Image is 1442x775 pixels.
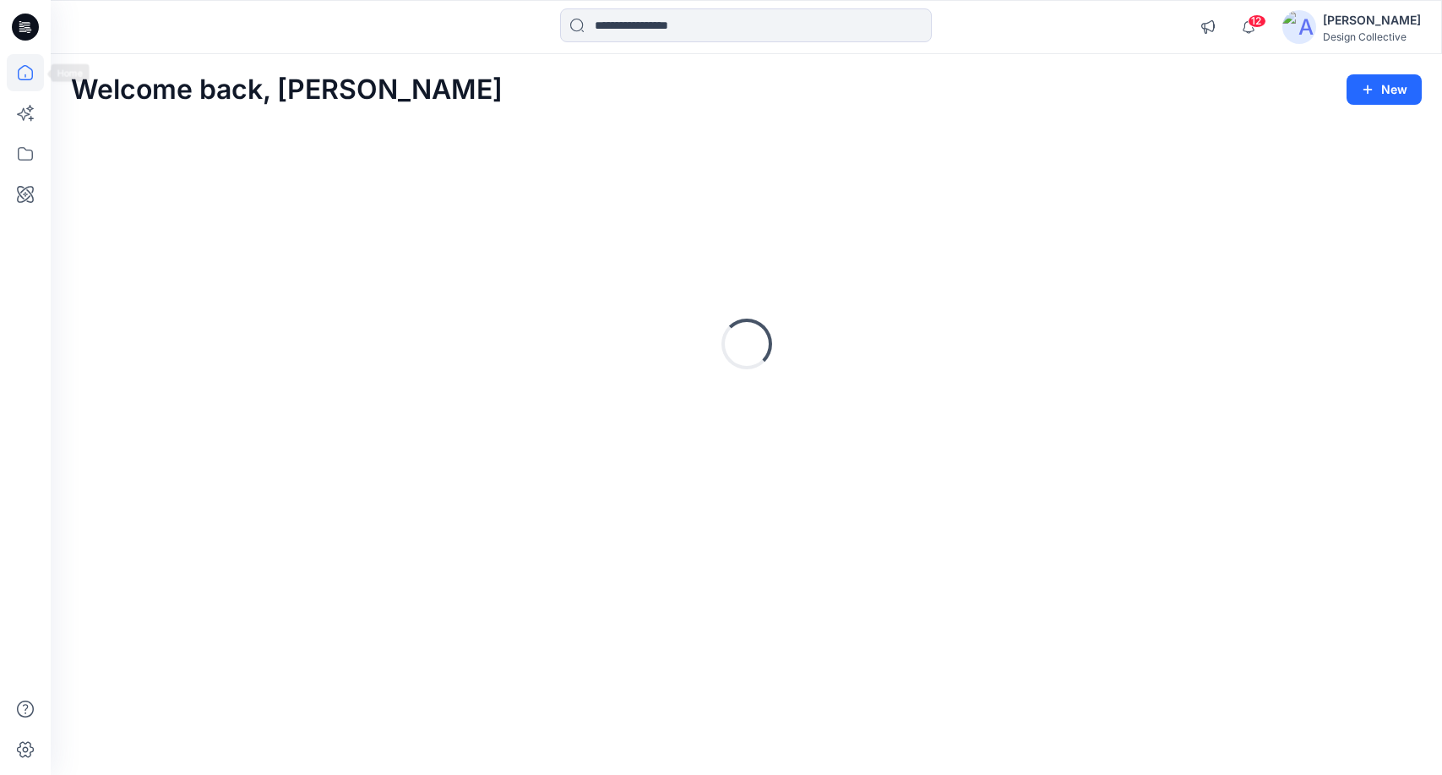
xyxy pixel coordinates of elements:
[71,74,503,106] h2: Welcome back, [PERSON_NAME]
[1347,74,1422,105] button: New
[1323,30,1421,43] div: Design Collective
[1282,10,1316,44] img: avatar
[1248,14,1266,28] span: 12
[1323,10,1421,30] div: [PERSON_NAME]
